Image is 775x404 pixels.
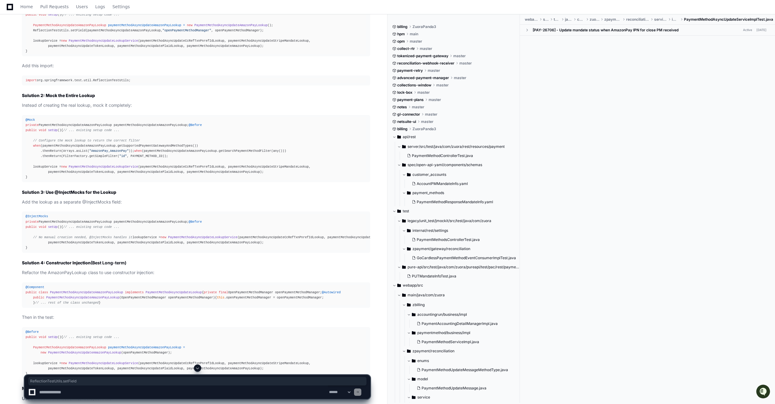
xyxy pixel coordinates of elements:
span: test [403,209,409,214]
span: new [61,39,67,43]
svg: Directory [407,171,411,178]
svg: Directory [402,263,406,271]
div: Start new chat [21,45,100,51]
span: // Configure the mock lookup to return the correct filter [33,139,140,142]
span: enums [417,358,429,363]
button: PaymentMethodResponseMandateInfo.yaml [409,198,512,206]
span: @Component [26,285,44,289]
svg: Directory [402,217,406,225]
span: private [204,291,217,294]
span: master [429,97,441,102]
svg: Directory [407,301,411,308]
button: PaymentAccountingDetailManagerImpl.java [414,319,520,328]
span: import [26,78,37,82]
span: Pull Requests [40,5,68,9]
svg: Directory [402,161,406,169]
span: @Before [189,220,202,224]
span: PaymentMethodServiceImpl.java [422,340,479,344]
button: internal/rest/settings [402,226,520,235]
iframe: Open customer support [756,384,772,400]
span: "openPaymentMethodManager" [163,29,211,32]
span: setUp [48,128,58,132]
span: "id" [119,154,127,158]
span: private [26,123,39,127]
span: "AmazonPay_AmazonPay" [89,149,128,153]
span: void [39,335,46,339]
span: // ... existing setup code ... [63,128,119,132]
svg: Directory [412,311,416,318]
span: PaymentMethodAsyncUpdateAmazonPayLookup [46,296,119,299]
span: ReflectionTestUtils.setField [30,379,365,384]
div: Welcome [6,24,111,34]
span: lock-box [397,90,412,95]
svg: Directory [402,143,406,150]
span: internal/rest/settings [412,228,448,233]
span: service [654,17,667,22]
button: customer_accounts [402,170,515,179]
span: hpm [397,32,405,37]
span: netsuite-ui [397,119,416,124]
svg: Directory [397,207,401,215]
span: zpayment [604,17,621,22]
span: billing [397,127,408,131]
span: webapp/src [403,283,423,288]
span: zpayment/reconciliation [412,349,454,353]
span: setUp [48,13,58,16]
button: spec/open-api-yaml/components/schemas [397,160,515,170]
button: test [392,206,515,216]
span: // No manual creation needed, @InjectMocks handles it [33,235,133,239]
span: Pylon [61,64,74,68]
span: implements [125,291,144,294]
div: [DATE] [756,28,766,32]
span: (OpenPaymentMethodManager openPaymentMethodManager) [119,296,215,299]
span: PaymentMethodAsyncUpdateLookupService [69,39,138,43]
svg: Directory [402,291,406,299]
span: public [26,225,37,229]
p: Then in the test: [22,314,370,321]
span: zbilling [412,302,425,307]
button: paymentmethod/business/impl [407,328,524,338]
span: Users [76,5,88,9]
div: { (openPaymentMethodManager); lookupService = (paymentMethodAsyncUpdateCcRefTxnPnrefIdLookup, pay... [26,329,366,376]
span: // ... existing setup code ... [63,225,119,229]
div: PaymentMethodAsyncUpdateAmazonPayLookup paymentMethodAsyncUpdateAmazonPayLookup; { lookupService ... [26,214,366,250]
span: when [134,149,142,153]
svg: Directory [397,282,401,289]
span: public [26,13,37,16]
strong: Solution 2: Mock the Entire Lookup [22,93,95,98]
span: () [58,128,61,132]
span: payment-plans [397,97,424,102]
span: void [39,128,46,132]
span: @Before [189,123,202,127]
img: PlayerZero [6,6,18,18]
span: master [459,61,472,66]
span: private [26,220,39,224]
span: legacy/unit_test/jmockit/src/test/java/com/zuora [408,218,491,223]
span: new [40,351,46,354]
span: PaymentMethodAsyncUpdateLookupService [69,165,138,169]
span: collect-rtr [397,46,415,51]
span: master [420,46,432,51]
span: master [417,90,430,95]
button: enums [407,356,524,366]
span: // ... existing setup code ... [63,335,119,339]
span: master [412,105,424,110]
p: Add the lookup as a separate @InjectMocks field: [22,199,370,206]
span: PaymentMethodAsyncUpdateAmazonPayLookup [33,346,106,349]
svg: Directory [407,227,411,234]
span: public [26,291,37,294]
button: GoCardlessPaymentMethodEventConsumerImplTest.java [409,254,517,262]
span: src [543,17,549,22]
span: new [161,235,166,239]
h2: (Best Long-term) [22,260,370,266]
span: PaymentMethodAsyncUpdateLookupService [168,235,237,239]
span: reconciliation [626,17,649,22]
span: notes [397,105,407,110]
span: PaymentMethodAsyncUpdateLookup [146,291,202,294]
strong: Solution 4: Constructor Injection [22,260,91,265]
p: Instead of creating the real lookup, mock it completely: [22,102,370,109]
span: test [554,17,560,22]
svg: Directory [407,245,411,252]
span: master [410,39,422,44]
span: ZuoraPanda3 [412,24,436,29]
